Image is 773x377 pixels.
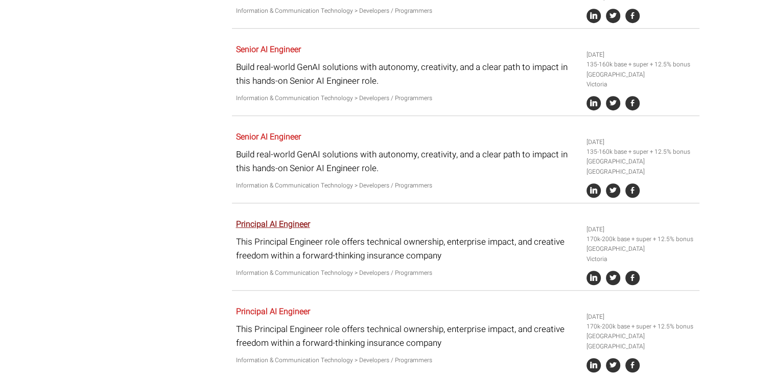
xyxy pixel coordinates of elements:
[236,148,579,175] p: Build real-world GenAI solutions with autonomy, creativity, and a clear path to impact in this ha...
[236,6,579,16] p: Information & Communication Technology > Developers / Programmers
[587,147,696,157] li: 135-160k base + super + 12.5% bonus
[587,332,696,351] li: [GEOGRAPHIC_DATA] [GEOGRAPHIC_DATA]
[236,43,301,56] a: Senior AI Engineer
[587,70,696,89] li: [GEOGRAPHIC_DATA] Victoria
[236,218,310,230] a: Principal AI Engineer
[236,181,579,191] p: Information & Communication Technology > Developers / Programmers
[587,312,696,322] li: [DATE]
[236,235,579,263] p: This Principal Engineer role offers technical ownership, enterprise impact, and creative freedom ...
[587,50,696,60] li: [DATE]
[236,356,579,365] p: Information & Communication Technology > Developers / Programmers
[587,60,696,69] li: 135-160k base + super + 12.5% bonus
[236,93,579,103] p: Information & Communication Technology > Developers / Programmers
[587,244,696,264] li: [GEOGRAPHIC_DATA] Victoria
[236,60,579,88] p: Build real-world GenAI solutions with autonomy, creativity, and a clear path to impact in this ha...
[587,225,696,234] li: [DATE]
[236,268,579,278] p: Information & Communication Technology > Developers / Programmers
[236,305,310,318] a: Principal AI Engineer
[236,322,579,350] p: This Principal Engineer role offers technical ownership, enterprise impact, and creative freedom ...
[587,322,696,332] li: 170k-200k base + super + 12.5% bonus
[587,137,696,147] li: [DATE]
[236,131,301,143] a: Senior AI Engineer
[587,234,696,244] li: 170k-200k base + super + 12.5% bonus
[587,157,696,176] li: [GEOGRAPHIC_DATA] [GEOGRAPHIC_DATA]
